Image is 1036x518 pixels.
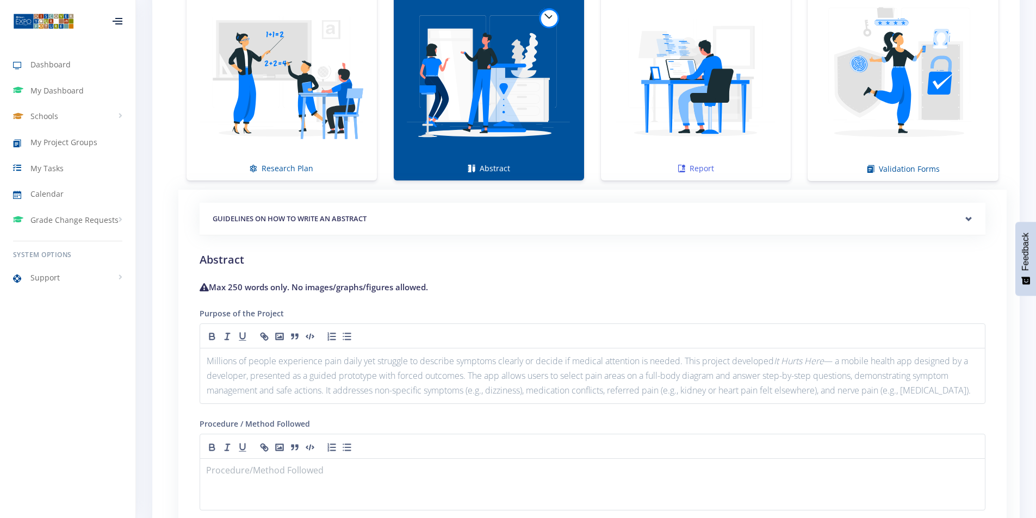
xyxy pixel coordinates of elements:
span: My Tasks [30,163,64,174]
p: Millions of people experience pain daily yet struggle to describe symptoms clearly or decide if m... [207,354,978,398]
label: Purpose of the Project [200,308,284,319]
h4: Max 250 words only. No images/graphs/figures allowed. [200,281,985,294]
span: Schools [30,110,58,122]
h6: System Options [13,250,122,260]
span: Calendar [30,188,64,199]
span: My Dashboard [30,85,84,96]
span: My Project Groups [30,136,97,148]
button: Feedback - Show survey [1015,222,1036,296]
label: Procedure / Method Followed [200,418,310,429]
h5: GUIDELINES ON HOW TO WRITE AN ABSTRACT [213,214,972,224]
img: ... [13,13,74,30]
h2: Abstract [200,252,985,268]
span: Dashboard [30,59,71,70]
span: Support [30,272,60,283]
span: Grade Change Requests [30,214,119,226]
em: It Hurts Here [774,355,824,367]
span: Feedback [1021,233,1031,271]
